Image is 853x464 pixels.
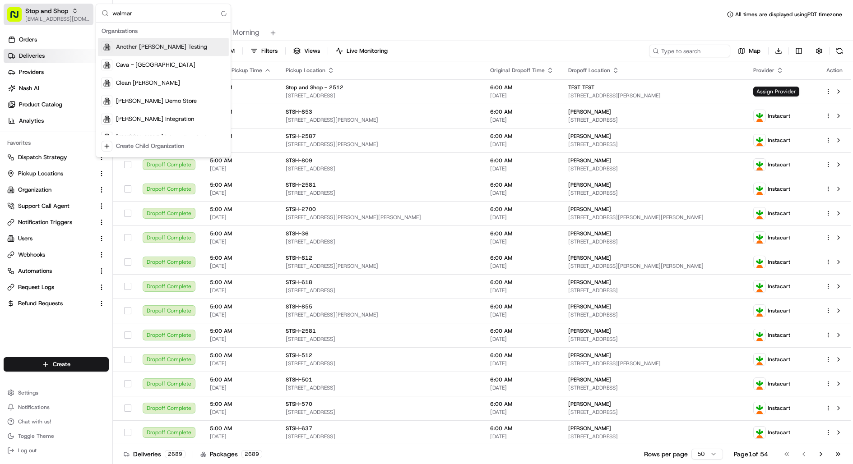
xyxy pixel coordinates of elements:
[768,380,790,387] span: Instacart
[286,189,476,197] span: [STREET_ADDRESS]
[754,280,765,292] img: profile_instacart_ahold_partner.png
[754,402,765,414] img: profile_instacart_ahold_partner.png
[490,67,545,74] span: Original Dropoff Time
[19,52,45,60] span: Deliveries
[18,153,67,161] span: Dispatch Strategy
[754,232,765,243] img: profile_instacart_ahold_partner.png
[490,352,554,359] span: 6:00 AM
[490,335,554,343] span: [DATE]
[4,65,112,79] a: Providers
[4,248,109,262] button: Webhooks
[286,311,476,318] span: [STREET_ADDRESS][PERSON_NAME]
[286,327,316,335] span: STSH-2581
[4,444,109,457] button: Log out
[4,97,112,112] a: Product Catalog
[490,425,554,432] span: 6:00 AM
[210,108,271,115] span: 5:00 AM
[232,27,260,38] span: Morning
[4,215,109,230] button: Notification Triggers
[210,116,271,124] span: [DATE]
[31,86,148,95] div: Start new chat
[568,376,611,383] span: [PERSON_NAME]
[568,189,739,197] span: [STREET_ADDRESS]
[754,159,765,170] img: profile_instacart_ahold_partner.png
[568,157,611,164] span: [PERSON_NAME]
[7,202,94,210] a: Support Call Agent
[9,131,16,138] div: 📗
[4,357,109,372] button: Create
[833,45,846,57] button: Refresh
[286,133,316,140] span: STSH-2587
[7,170,94,178] a: Pickup Locations
[568,384,739,391] span: [STREET_ADDRESS]
[210,254,271,262] span: 5:00 AM
[768,283,790,290] span: Instacart
[9,36,164,50] p: Welcome 👋
[18,389,38,396] span: Settings
[7,267,94,275] a: Automations
[4,166,109,181] button: Pickup Locations
[210,409,271,416] span: [DATE]
[754,354,765,365] img: profile_instacart_ahold_partner.png
[18,267,52,275] span: Automations
[568,141,739,148] span: [STREET_ADDRESS]
[18,251,45,259] span: Webhooks
[85,130,145,139] span: API Documentation
[754,427,765,438] img: profile_instacart_ahold_partner.png
[286,262,476,270] span: [STREET_ADDRESS][PERSON_NAME]
[568,116,739,124] span: [STREET_ADDRESS]
[4,430,109,442] button: Toggle Theme
[286,230,309,237] span: STSH-36
[4,114,112,128] a: Analytics
[332,45,392,57] button: Live Monitoring
[4,150,109,165] button: Dispatch Strategy
[210,433,271,440] span: [DATE]
[210,400,271,408] span: 5:00 AM
[116,43,207,51] span: Another [PERSON_NAME] Testing
[4,401,109,413] button: Notifications
[286,384,476,391] span: [STREET_ADDRESS]
[210,311,271,318] span: [DATE]
[490,400,554,408] span: 6:00 AM
[246,45,282,57] button: Filters
[490,287,554,294] span: [DATE]
[568,287,739,294] span: [STREET_ADDRESS]
[644,450,688,459] p: Rows per page
[96,23,231,157] div: Suggestions
[286,116,476,124] span: [STREET_ADDRESS][PERSON_NAME]
[754,256,765,268] img: profile_instacart_ahold_partner.png
[490,189,554,197] span: [DATE]
[490,409,554,416] span: [DATE]
[490,181,554,188] span: 6:00 AM
[25,6,68,15] span: Stop and Shop
[4,199,109,213] button: Support Call Agent
[210,181,271,188] span: 5:00 AM
[286,84,343,91] span: Stop and Shop - 2512
[490,141,554,148] span: [DATE]
[753,67,774,74] span: Provider
[7,251,94,259] a: Webhooks
[116,79,180,87] span: Clean [PERSON_NAME]
[768,307,790,314] span: Instacart
[490,214,554,221] span: [DATE]
[210,287,271,294] span: [DATE]
[19,68,44,76] span: Providers
[210,352,271,359] span: 5:00 AM
[18,447,37,454] span: Log out
[210,230,271,237] span: 5:00 AM
[749,47,760,55] span: Map
[116,142,184,150] div: Create Child Organization
[4,183,109,197] button: Organization
[4,296,109,311] button: Refund Requests
[754,305,765,317] img: profile_instacart_ahold_partner.png
[286,92,476,99] span: [STREET_ADDRESS]
[23,58,149,67] input: Clear
[490,92,554,99] span: [DATE]
[768,210,790,217] span: Instacart
[768,258,790,266] span: Instacart
[18,218,72,226] span: Notification Triggers
[5,127,73,143] a: 📗Knowledge Base
[4,386,109,399] button: Settings
[754,183,765,195] img: profile_instacart_ahold_partner.png
[735,11,842,18] span: All times are displayed using PDT timezone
